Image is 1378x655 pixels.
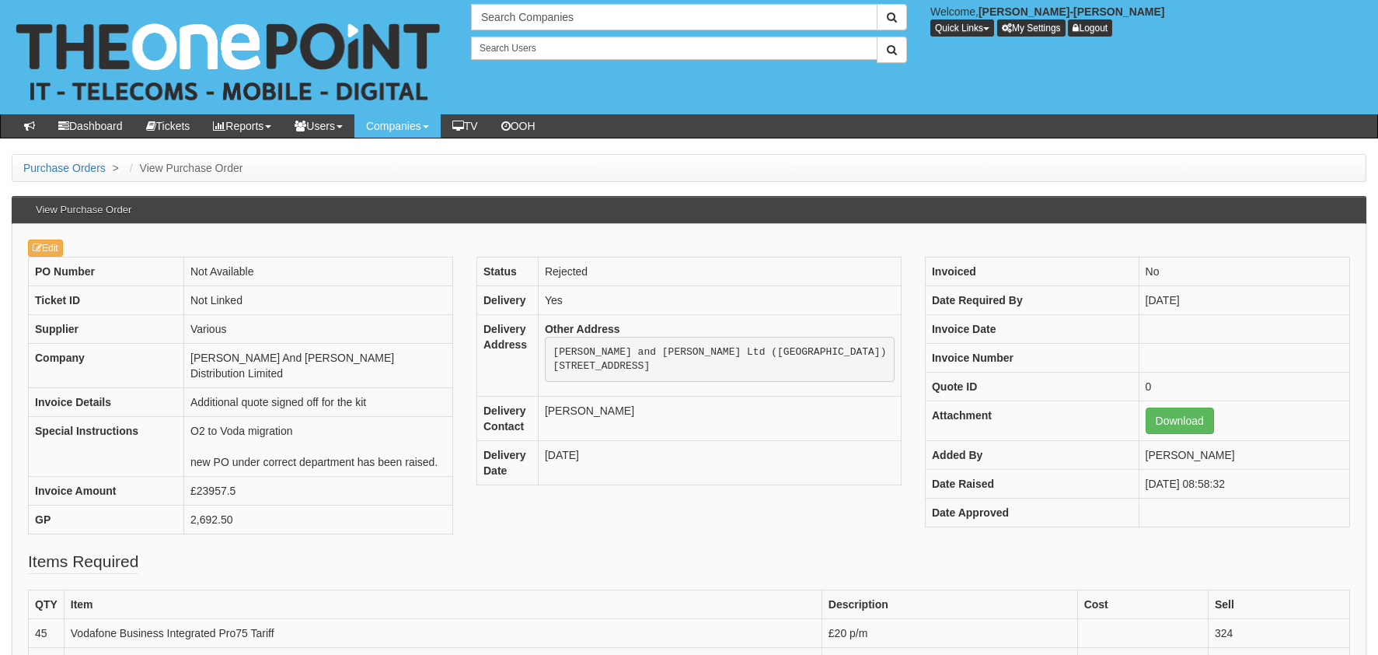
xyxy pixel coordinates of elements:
th: Delivery Contact [476,397,538,441]
th: Invoice Date [925,315,1139,344]
th: Invoice Details [29,388,184,417]
th: Special Instructions [29,417,184,477]
a: Reports [201,114,283,138]
a: Users [283,114,354,138]
th: Date Raised [925,470,1139,499]
b: Other Address [545,323,620,335]
a: Purchase Orders [23,162,106,174]
td: 324 [1208,619,1349,648]
a: Logout [1068,19,1112,37]
th: Invoiced [925,257,1139,286]
button: Quick Links [930,19,994,37]
td: No [1139,257,1349,286]
th: QTY [29,590,65,619]
th: Ticket ID [29,286,184,315]
td: [DATE] [1139,286,1349,315]
td: [PERSON_NAME] And [PERSON_NAME] Distribution Limited [184,344,453,388]
li: View Purchase Order [126,160,243,176]
td: Yes [538,286,901,315]
div: Welcome, [919,4,1378,37]
th: Quote ID [925,373,1139,401]
th: Delivery [476,286,538,315]
td: O2 to Voda migration new PO under correct department has been raised. [184,417,453,477]
input: Search Companies [471,4,877,30]
th: Date Approved [925,499,1139,527]
a: Companies [354,114,441,138]
th: Date Required By [925,286,1139,315]
th: Delivery Address [476,315,538,397]
td: [PERSON_NAME] [1139,441,1349,470]
a: Download [1146,408,1214,434]
th: Item [64,590,822,619]
legend: Items Required [28,550,138,574]
th: Attachment [925,401,1139,441]
th: PO Number [29,257,184,286]
td: Additional quote signed off for the kit [184,388,453,417]
td: £23957.5 [184,477,453,506]
td: £20 p/m [822,619,1077,648]
th: Status [476,257,538,286]
th: GP [29,506,184,534]
td: Vodafone Business Integrated Pro75 Tariff [64,619,822,648]
th: Delivery Date [476,441,538,485]
td: Various [184,315,453,344]
th: Company [29,344,184,388]
td: [DATE] [538,441,901,485]
a: Edit [28,240,63,257]
th: Supplier [29,315,184,344]
a: Dashboard [47,114,134,138]
span: > [109,162,123,174]
td: [DATE] 08:58:32 [1139,470,1349,499]
h3: View Purchase Order [28,197,139,223]
td: 45 [29,619,65,648]
pre: [PERSON_NAME] and [PERSON_NAME] Ltd ([GEOGRAPHIC_DATA]) [STREET_ADDRESS] [545,337,895,382]
th: Invoice Number [925,344,1139,373]
th: Cost [1077,590,1208,619]
td: Not Available [184,257,453,286]
b: [PERSON_NAME]-[PERSON_NAME] [979,5,1165,18]
a: Tickets [134,114,202,138]
a: TV [441,114,490,138]
a: OOH [490,114,547,138]
td: Not Linked [184,286,453,315]
a: My Settings [997,19,1066,37]
td: 2,692.50 [184,506,453,534]
input: Search Users [471,37,877,60]
th: Sell [1208,590,1349,619]
th: Invoice Amount [29,477,184,506]
td: Rejected [538,257,901,286]
th: Description [822,590,1077,619]
td: [PERSON_NAME] [538,397,901,441]
th: Added By [925,441,1139,470]
td: 0 [1139,373,1349,401]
